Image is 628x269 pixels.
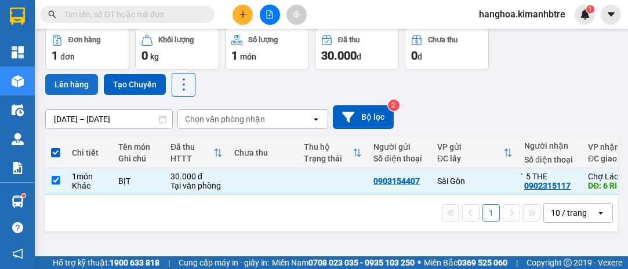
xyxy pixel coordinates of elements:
span: aim [292,10,300,19]
div: Khối lượng [158,36,194,44]
button: file-add [260,5,280,25]
span: 1 [588,5,592,13]
input: Tìm tên, số ĐT hoặc mã đơn [64,8,201,21]
sup: 2 [388,100,400,111]
div: Chưa thu [234,148,292,157]
div: 0902315117 [111,38,210,54]
div: 0903154407 [373,176,420,186]
img: logo-vxr [10,8,25,25]
span: đ [357,52,361,61]
span: CR : [9,82,27,94]
div: 0902315117 [524,181,571,190]
span: 30.000 [321,49,357,62]
div: HTTT [170,154,213,163]
div: Số điện thoại [524,155,576,164]
div: Người nhận [524,141,576,150]
img: dashboard-icon [12,46,24,58]
span: Gửi: [10,11,28,23]
span: món [240,52,256,61]
div: Thu hộ [304,142,353,152]
button: aim [286,5,307,25]
span: Nhận: [111,11,139,23]
div: Sài Gòn [437,176,513,186]
button: 1 [482,204,500,222]
div: 0903154407 [10,24,103,40]
span: 6 RI [128,54,158,74]
div: 10 / trang [551,207,587,219]
span: file-add [266,10,274,19]
button: plus [233,5,253,25]
button: Khối lượng0kg [135,28,219,70]
span: DĐ: [111,60,128,72]
span: 0 [141,49,148,62]
div: 30.000 đ [170,172,223,181]
div: Tên món [118,142,159,152]
div: VP gửi [437,142,503,152]
button: Số lượng1món [225,28,309,70]
img: warehouse-icon [12,75,24,87]
div: Đã thu [338,36,360,44]
span: question-circle [12,222,23,233]
button: Bộ lọc [333,105,394,129]
div: Chọn văn phòng nhận [185,113,265,125]
div: Sài Gòn [10,10,103,24]
span: notification [12,248,23,259]
button: caret-down [601,5,621,25]
div: ̀ 5 THE [524,172,576,181]
span: 0 [411,49,418,62]
svg: open [596,208,605,218]
span: 1 [52,49,58,62]
span: caret-down [606,9,616,20]
th: Toggle SortBy [431,138,518,168]
sup: 1 [586,5,594,13]
img: warehouse-icon [12,196,24,208]
div: Chi tiết [72,148,107,157]
th: Toggle SortBy [298,138,368,168]
img: solution-icon [12,162,24,174]
strong: 1900 633 818 [110,258,159,267]
span: plus [239,10,247,19]
div: Tại văn phòng [170,181,223,190]
span: Miền Bắc [424,256,507,269]
svg: open [311,115,321,124]
span: copyright [564,259,572,267]
div: Người gửi [373,142,426,152]
span: Miền Nam [272,256,415,269]
img: warehouse-icon [12,133,24,145]
button: Tạo Chuyến [104,74,166,95]
div: Khác [72,181,107,190]
div: Số lượng [248,36,278,44]
strong: 0369 525 060 [458,258,507,267]
span: | [516,256,518,269]
button: Chưa thu0đ [405,28,489,70]
span: ⚪️ [418,260,421,265]
div: Chưa thu [428,36,458,44]
sup: 1 [22,194,26,197]
span: hanghoa.kimanhbtre [470,7,575,21]
img: warehouse-icon [12,104,24,116]
div: ̀ 5 THE [111,24,210,38]
button: Đơn hàng1đơn [45,28,129,70]
div: 30.000 [9,81,104,95]
div: Đơn hàng [68,36,100,44]
input: Select a date range. [46,110,172,128]
span: Cung cấp máy in - giấy in: [179,256,269,269]
strong: 0708 023 035 - 0935 103 250 [308,258,415,267]
div: ĐC lấy [437,154,503,163]
div: Ghi chú [118,154,159,163]
div: 1 món [72,172,107,181]
span: kg [150,52,159,61]
div: Trạng thái [304,154,353,163]
div: Đã thu [170,142,213,152]
span: đ [418,52,422,61]
span: Hỗ trợ kỹ thuật: [53,256,159,269]
img: icon-new-feature [580,9,590,20]
button: Đã thu30.000đ [315,28,399,70]
span: | [168,256,170,269]
button: Lên hàng [45,74,98,95]
div: BỊT [118,176,159,186]
div: Chợ Lách [111,10,210,24]
th: Toggle SortBy [165,138,228,168]
span: 1 [231,49,238,62]
span: search [48,10,56,19]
